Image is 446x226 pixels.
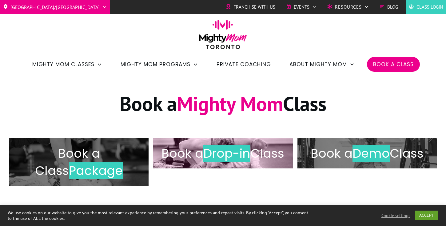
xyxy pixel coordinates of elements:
[327,2,369,12] a: Resources
[69,162,123,179] span: Package
[203,145,250,162] span: Drop-in
[233,2,275,12] span: Franchise with Us
[35,145,100,179] span: Book a Class
[387,2,398,12] span: Blog
[121,59,190,70] span: Mighty Mom Programs
[294,2,309,12] span: Events
[8,210,309,221] div: We use cookies on our website to give you the most relevant experience by remembering your prefer...
[226,2,275,12] a: Franchise with Us
[32,59,94,70] span: Mighty Mom Classes
[32,59,102,70] a: Mighty Mom Classes
[311,145,352,162] span: Book a
[380,2,398,12] a: Blog
[409,2,443,12] a: Class Login
[381,213,410,218] a: Cookie settings
[390,145,424,162] span: Class
[10,91,436,124] h1: Book a Class
[217,59,271,70] a: Private Coaching
[160,145,286,162] h2: Book a Class
[335,2,362,12] span: Resources
[373,59,414,70] a: Book a Class
[177,91,283,116] span: Mighty Mom
[416,2,443,12] span: Class Login
[3,2,107,12] a: [GEOGRAPHIC_DATA]/[GEOGRAPHIC_DATA]
[121,59,198,70] a: Mighty Mom Programs
[10,2,100,12] span: [GEOGRAPHIC_DATA]/[GEOGRAPHIC_DATA]
[196,20,250,54] img: mightymom-logo-toronto
[289,59,347,70] span: About Mighty Mom
[286,2,317,12] a: Events
[289,59,355,70] a: About Mighty Mom
[352,145,390,162] span: Demo
[415,211,438,220] a: ACCEPT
